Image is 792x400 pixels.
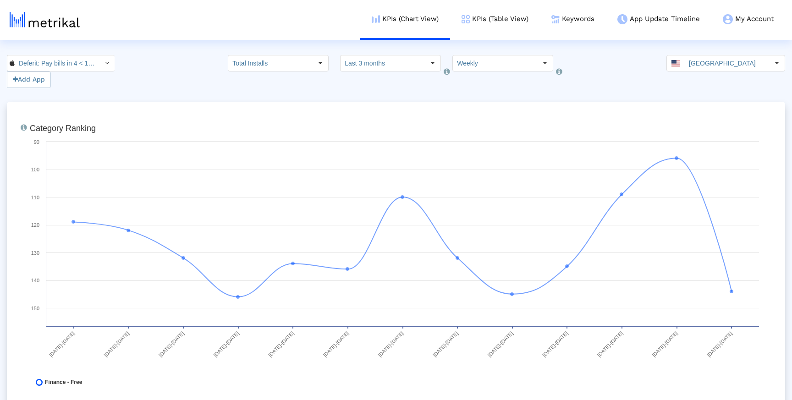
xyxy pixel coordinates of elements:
text: [DATE]-[DATE] [48,330,76,358]
div: Select [313,55,328,71]
text: 150 [31,306,39,311]
text: [DATE]-[DATE] [158,330,185,358]
text: 140 [31,278,39,283]
text: [DATE]-[DATE] [651,330,679,358]
img: keywords.png [551,15,560,23]
img: metrical-logo-light.png [10,12,80,27]
text: 120 [31,222,39,228]
text: [DATE]-[DATE] [596,330,624,358]
tspan: Category Ranking [30,124,96,133]
div: Select [769,55,785,71]
text: 90 [34,139,39,145]
text: 100 [31,167,39,172]
div: Select [99,55,115,71]
text: [DATE]-[DATE] [541,330,569,358]
text: 110 [31,195,39,200]
div: Select [537,55,553,71]
text: [DATE]-[DATE] [267,330,295,358]
text: [DATE]-[DATE] [213,330,240,358]
img: app-update-menu-icon.png [617,14,627,24]
text: [DATE]-[DATE] [322,330,350,358]
text: [DATE]-[DATE] [103,330,130,358]
span: Finance - Free [45,379,82,386]
text: [DATE]-[DATE] [706,330,733,358]
div: Select [425,55,440,71]
img: my-account-menu-icon.png [723,14,733,24]
text: [DATE]-[DATE] [432,330,459,358]
img: kpi-chart-menu-icon.png [372,15,380,23]
button: Add App [7,71,51,88]
text: [DATE]-[DATE] [487,330,514,358]
text: [DATE]-[DATE] [377,330,404,358]
text: 130 [31,250,39,256]
img: kpi-table-menu-icon.png [462,15,470,23]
